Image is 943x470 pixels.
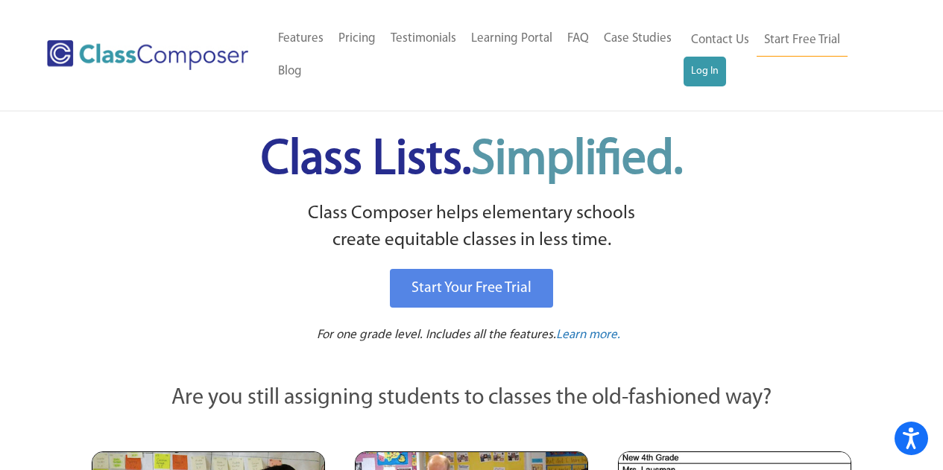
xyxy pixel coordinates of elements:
[560,22,596,55] a: FAQ
[271,55,309,88] a: Blog
[390,269,553,308] a: Start Your Free Trial
[261,136,683,185] span: Class Lists.
[464,22,560,55] a: Learning Portal
[271,22,684,88] nav: Header Menu
[317,328,556,341] span: For one grade level. Includes all the features.
[684,24,885,86] nav: Header Menu
[556,328,620,341] span: Learn more.
[411,281,532,296] span: Start Your Free Trial
[757,24,848,57] a: Start Free Trial
[596,22,679,55] a: Case Studies
[331,22,383,55] a: Pricing
[556,326,620,345] a: Learn more.
[471,136,683,185] span: Simplified.
[89,200,854,255] p: Class Composer helps elementary schools create equitable classes in less time.
[383,22,464,55] a: Testimonials
[684,24,757,57] a: Contact Us
[271,22,331,55] a: Features
[684,57,726,86] a: Log In
[92,382,852,415] p: Are you still assigning students to classes the old-fashioned way?
[47,40,248,70] img: Class Composer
